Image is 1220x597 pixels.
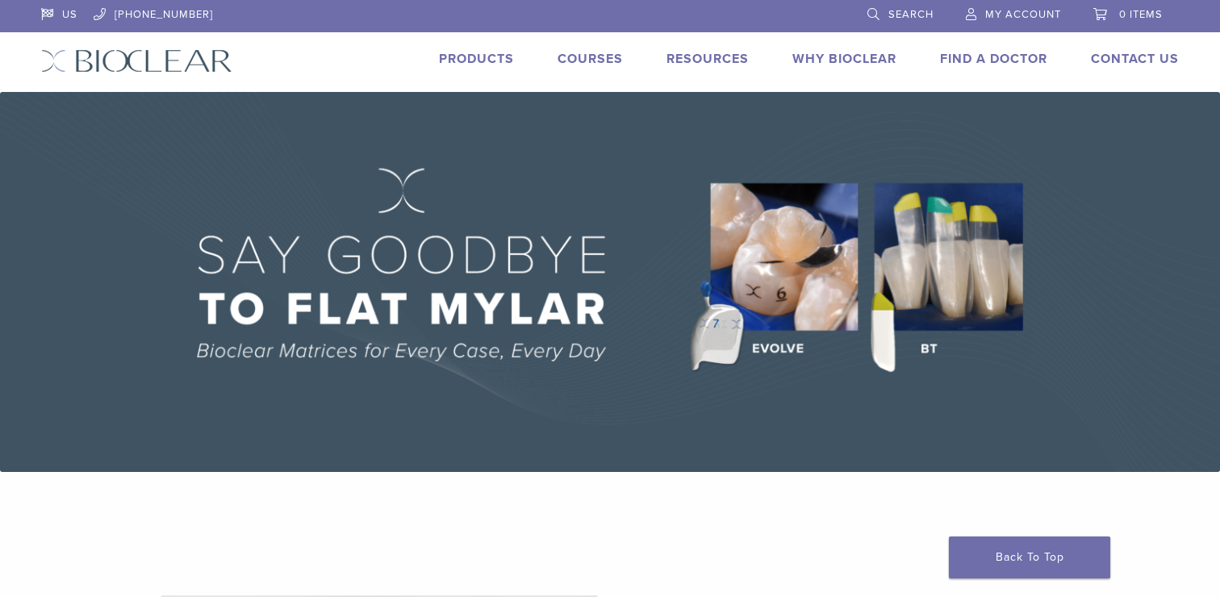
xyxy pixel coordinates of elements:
[558,51,623,67] a: Courses
[985,8,1061,21] span: My Account
[439,51,514,67] a: Products
[41,49,232,73] img: Bioclear
[1119,8,1163,21] span: 0 items
[1091,51,1179,67] a: Contact Us
[949,536,1110,578] a: Back To Top
[792,51,896,67] a: Why Bioclear
[888,8,934,21] span: Search
[940,51,1047,67] a: Find A Doctor
[666,51,749,67] a: Resources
